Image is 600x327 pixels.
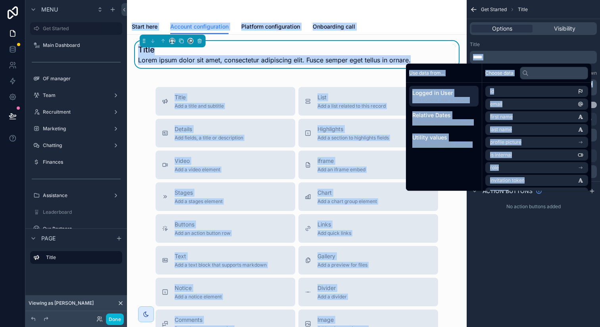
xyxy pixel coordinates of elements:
label: Title [470,41,480,48]
span: Values to help with actions [412,141,475,148]
a: Start here [132,19,158,35]
span: Gallery [317,252,367,260]
button: ButtonsAdd an action button row [156,214,295,243]
a: Platform configuration [241,19,300,35]
button: Done [106,313,124,325]
span: Buttons [175,221,231,228]
a: Account configuration [170,19,229,35]
a: Chatting [30,139,122,152]
span: The current user's values [412,97,475,103]
span: Lorem ipsum dolor sit amet, consectetur adipiscing elit. Fusce semper eget tellus in ornare. [138,55,411,65]
span: Page [41,234,56,242]
div: No action buttons added [467,200,600,213]
label: Chatting [43,142,110,149]
a: Recruitment [30,106,122,118]
span: Choose data [485,70,513,76]
span: Account configuration [170,23,229,31]
span: Menu [41,6,58,14]
div: scrollable content [25,248,127,272]
button: iframeAdd an iframe embed [298,151,438,179]
a: Leaderboard [30,206,122,219]
label: Assistance [43,192,110,199]
a: Finances [30,156,122,168]
span: Divider [317,284,347,292]
label: Leaderboard [43,209,121,215]
label: Recruitment [43,109,110,115]
span: Start here [132,23,158,31]
span: Add an iframe embed [317,166,365,173]
h1: Title [138,44,411,55]
span: iframe [317,157,365,165]
label: Main Dashboard [43,42,121,48]
label: Title [46,254,116,261]
span: Video [175,157,220,165]
a: Get Started [30,22,122,35]
button: LinksAdd quick links [298,214,438,243]
div: scrollable content [406,83,482,154]
span: Onboarding call [313,23,355,31]
a: OF manager [30,72,122,85]
span: Add quick links [317,230,351,236]
span: Add fields, a title or description [175,135,243,141]
span: Comments [175,316,233,324]
span: Viewing as [PERSON_NAME] [29,300,94,306]
div: scrollable content [470,51,597,64]
span: Relative to the current date [412,119,475,126]
span: Utility values [412,134,475,141]
span: Stages [175,189,223,197]
button: HighlightsAdd a section to highlights fields [298,119,438,147]
a: Assistance [30,189,122,202]
button: GalleryAdd a preview for files [298,246,438,275]
label: Team [43,92,110,99]
span: Use data from... [409,70,444,76]
a: Onboarding call [313,19,355,35]
label: Finances [43,159,121,165]
label: Marketing [43,126,110,132]
span: Relative Dates [412,111,475,119]
label: OF manager [43,75,121,82]
span: Text [175,252,267,260]
button: TextAdd a text block that supports markdown [156,246,295,275]
button: ChartAdd a chart group element [298,182,438,211]
span: Title [518,6,528,13]
span: Add a chart group element [317,198,377,205]
button: StagesAdd a stages element [156,182,295,211]
span: Add a list related to this record [317,103,386,109]
span: Get Started [481,6,507,13]
span: Action buttons [483,187,533,195]
span: Options [492,25,512,33]
span: Platform configuration [241,23,300,31]
button: ListAdd a list related to this record [298,87,438,116]
span: List [317,93,386,101]
span: Add a divider [317,294,347,300]
span: Title [175,93,224,101]
span: Notice [175,284,222,292]
a: Main Dashboard [30,39,122,52]
span: Visibility [554,25,575,33]
button: NoticeAdd a notice element [156,278,295,306]
button: TitleAdd a title and subtitle [156,87,295,116]
span: Add a stages element [175,198,223,205]
a: Marketing [30,122,122,135]
span: Image [317,316,367,324]
span: Add an action button row [175,230,231,236]
button: DetailsAdd fields, a title or description [156,119,295,147]
span: Add a title and subtitle [175,103,224,109]
span: Add a section to highlights fields [317,135,389,141]
button: DividerAdd a divider [298,278,438,306]
span: Details [175,125,243,133]
label: Get Started [43,25,117,32]
span: Highlights [317,125,389,133]
label: Our Partners [43,226,121,232]
span: Add a notice element [175,294,222,300]
span: Chart [317,189,377,197]
span: Add a text block that supports markdown [175,262,267,268]
a: Our Partners [30,223,122,235]
span: Add a preview for files [317,262,367,268]
span: Logged in User [412,89,475,97]
a: Team [30,89,122,102]
button: VideoAdd a video element [156,151,295,179]
span: Links [317,221,351,228]
span: Add a video element [175,166,220,173]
